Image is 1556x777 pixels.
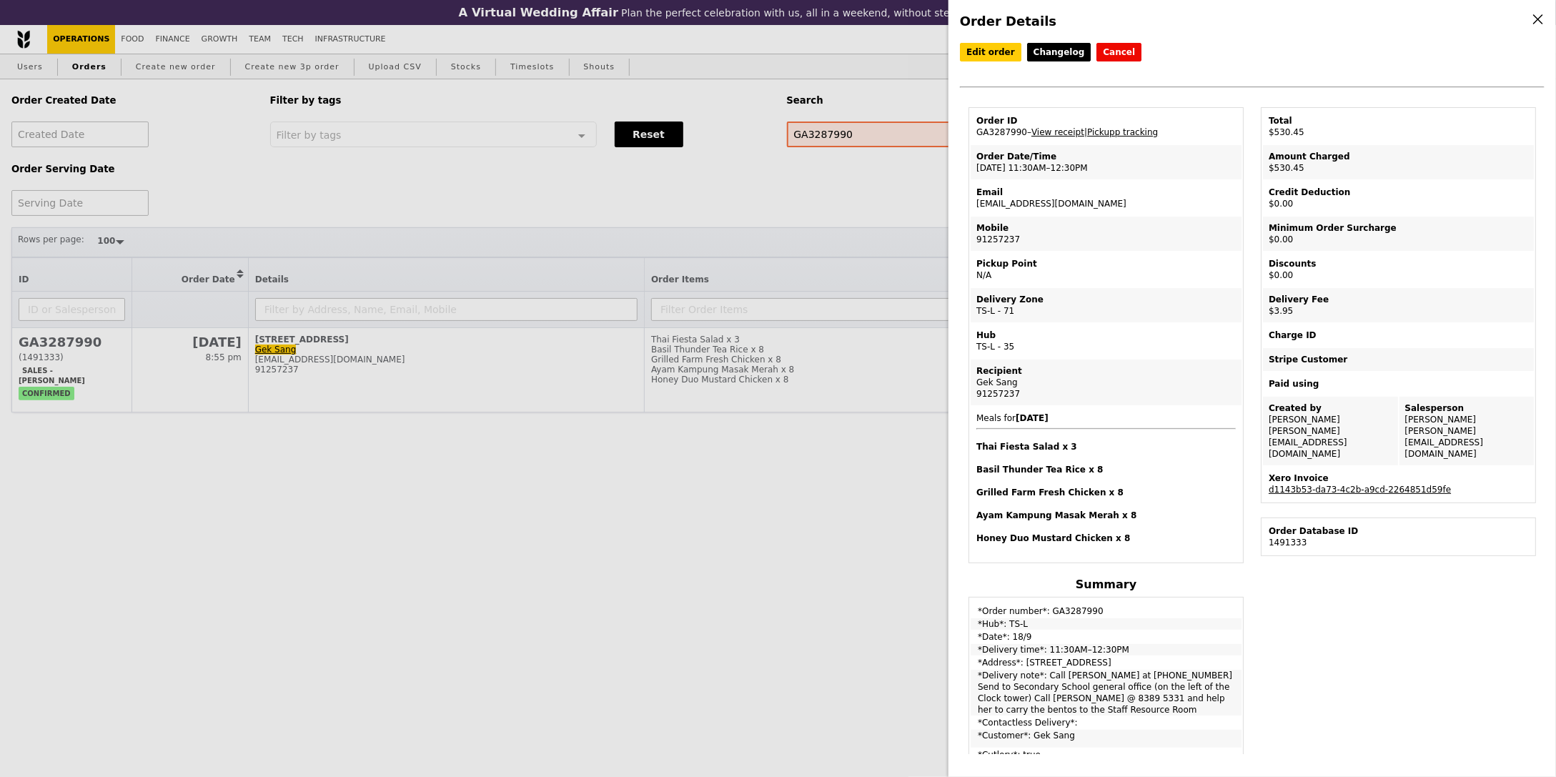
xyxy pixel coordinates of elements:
div: Order ID [976,115,1236,127]
td: $0.00 [1263,181,1534,215]
div: Created by [1269,402,1392,414]
td: 91257237 [971,217,1242,251]
td: 1491333 [1263,520,1534,554]
td: TS-L - 71 [971,288,1242,322]
div: Order Date/Time [976,151,1236,162]
td: [EMAIL_ADDRESS][DOMAIN_NAME] [971,181,1242,215]
div: 91257237 [976,388,1236,400]
td: [PERSON_NAME] [PERSON_NAME][EMAIL_ADDRESS][DOMAIN_NAME] [1399,397,1535,465]
div: Salesperson [1405,402,1529,414]
td: N/A [971,252,1242,287]
div: Xero Invoice [1269,472,1528,484]
td: *Delivery time*: 11:30AM–12:30PM [971,644,1242,655]
div: Credit Deduction [1269,187,1528,198]
td: $0.00 [1263,252,1534,287]
td: [PERSON_NAME] [PERSON_NAME][EMAIL_ADDRESS][DOMAIN_NAME] [1263,397,1398,465]
td: [DATE] 11:30AM–12:30PM [971,145,1242,179]
div: Email [976,187,1236,198]
a: Changelog [1027,43,1091,61]
button: Cancel [1096,43,1141,61]
div: Mobile [976,222,1236,234]
a: View receipt [1031,127,1084,137]
h4: Thai Fiesta Salad x 3 [976,441,1236,452]
h4: Basil Thunder Tea Rice x 8 [976,464,1236,475]
td: *Address*: [STREET_ADDRESS] [971,657,1242,668]
div: Total [1269,115,1528,127]
td: $530.45 [1263,145,1534,179]
td: *Hub*: TS-L [971,618,1242,630]
div: Hub [976,330,1236,341]
div: Charge ID [1269,330,1528,341]
div: Discounts [1269,258,1528,269]
b: [DATE] [1016,413,1049,423]
td: *Contactless Delivery*: [971,717,1242,728]
div: Stripe Customer [1269,354,1528,365]
div: Amount Charged [1269,151,1528,162]
td: $0.00 [1263,217,1534,251]
a: Edit order [960,43,1021,61]
div: Order Database ID [1269,525,1528,537]
span: | [1084,127,1158,137]
div: Delivery Fee [1269,294,1528,305]
div: Recipient [976,365,1236,377]
span: – [1027,127,1031,137]
div: Pickup Point [976,258,1236,269]
div: Delivery Zone [976,294,1236,305]
a: d1143b53-da73-4c2b-a9cd-2264851d59fe [1269,485,1451,495]
td: TS-L - 35 [971,324,1242,358]
h4: Ayam Kampung Masak Merah x 8 [976,510,1236,521]
h4: Honey Duo Mustard Chicken x 8 [976,533,1236,544]
td: *Order number*: GA3287990 [971,599,1242,617]
span: Order Details [960,14,1056,29]
td: *Delivery note*: Call [PERSON_NAME] at [PHONE_NUMBER] Send to Secondary School general office (on... [971,670,1242,716]
h4: Grilled Farm Fresh Chicken x 8 [976,487,1236,498]
td: *Customer*: Gek Sang [971,730,1242,748]
div: Gek Sang [976,377,1236,388]
td: GA3287990 [971,109,1242,144]
td: *Date*: 18/9 [971,631,1242,643]
td: $3.95 [1263,288,1534,322]
td: *Cutlery*: true [971,749,1242,767]
div: Paid using [1269,378,1528,390]
span: Meals for [976,413,1236,544]
h4: Summary [968,578,1244,591]
a: Pickupp tracking [1087,127,1158,137]
td: $530.45 [1263,109,1534,144]
div: Minimum Order Surcharge [1269,222,1528,234]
